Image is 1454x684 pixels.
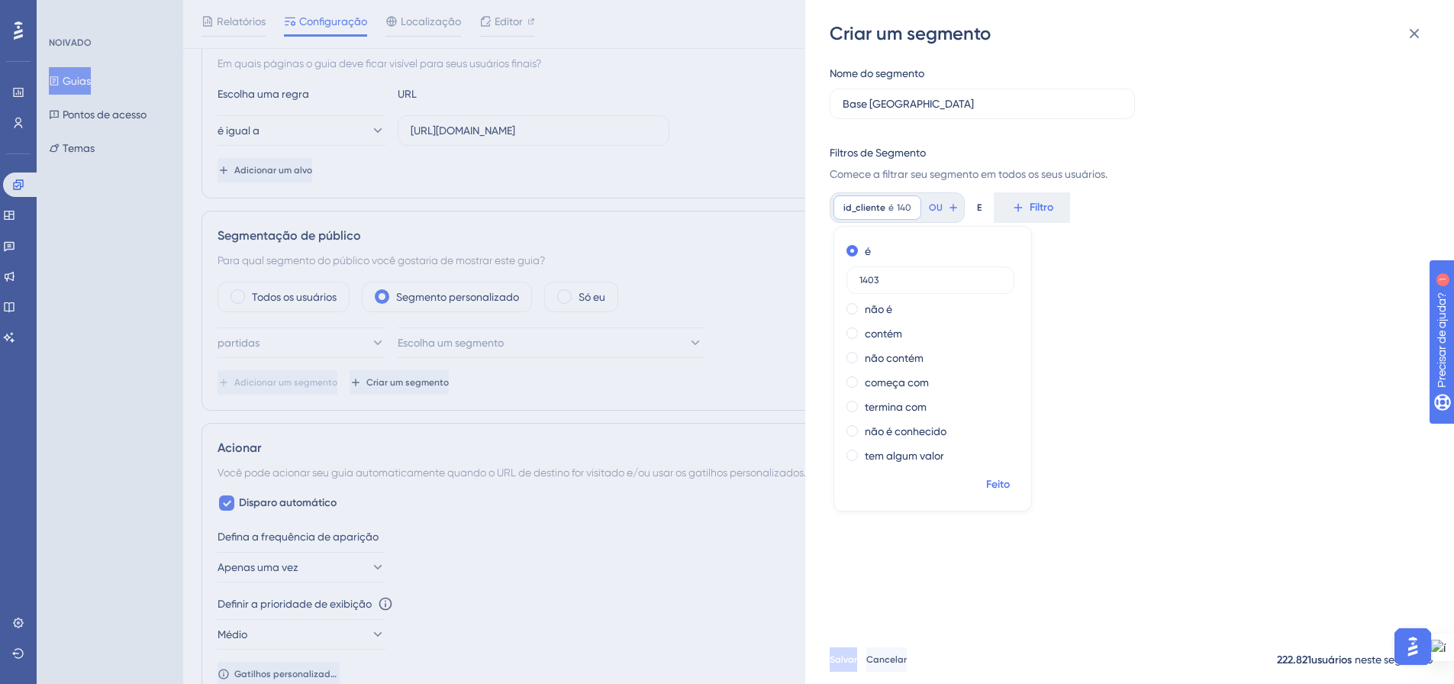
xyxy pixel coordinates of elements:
font: Comece a filtrar seu segmento em todos os seus usuários. [830,168,1107,180]
font: E [977,202,982,213]
font: é [865,245,871,257]
input: Nome do segmento [843,95,1122,112]
font: Cancelar [866,654,907,665]
button: Feito [976,471,1019,498]
font: Salvar [830,654,857,665]
font: Feito [986,478,1010,491]
input: Digite o valor [859,275,1001,286]
font: id_cliente [843,202,885,213]
font: 222.821 [1277,653,1311,666]
font: 140 [897,202,911,213]
iframe: Iniciador do Assistente de IA do UserGuiding [1390,624,1436,669]
button: Filtro [994,192,1070,223]
font: não é [865,303,892,315]
button: Cancelar [866,647,907,672]
font: tem algum valor [865,450,944,462]
font: usuários [1311,653,1352,666]
font: neste segmento [1355,653,1433,666]
font: Precisar de ajuda? [36,7,131,18]
button: Salvar [830,647,857,672]
font: é [888,202,894,213]
font: Filtros de Segmento [830,147,926,159]
font: começa com [865,376,929,389]
button: OU [927,195,961,220]
font: não contém [865,352,924,364]
font: Filtro [1030,201,1053,214]
font: Nome do segmento [830,67,924,79]
font: 1 [142,9,147,18]
font: termina com [865,401,927,413]
font: contém [865,327,902,340]
font: OU [929,202,943,213]
font: Criar um segmento [830,22,991,44]
font: não é conhecido [865,425,946,437]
